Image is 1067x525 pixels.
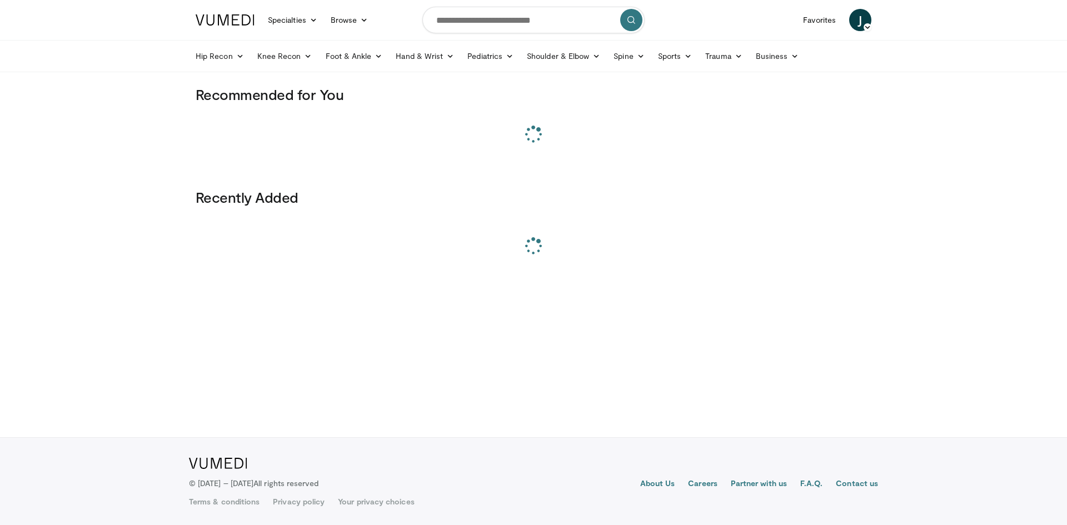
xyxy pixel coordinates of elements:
a: Specialties [261,9,324,31]
a: Business [749,45,806,67]
a: Pediatrics [461,45,520,67]
span: All rights reserved [253,478,318,488]
a: Shoulder & Elbow [520,45,607,67]
a: Hand & Wrist [389,45,461,67]
img: VuMedi Logo [196,14,255,26]
a: Privacy policy [273,496,325,507]
h3: Recently Added [196,188,871,206]
a: Browse [324,9,375,31]
p: © [DATE] – [DATE] [189,478,319,489]
a: Foot & Ankle [319,45,390,67]
a: F.A.Q. [800,478,822,491]
input: Search topics, interventions [422,7,645,33]
a: Hip Recon [189,45,251,67]
a: Knee Recon [251,45,319,67]
a: Your privacy choices [338,496,414,507]
a: Favorites [796,9,842,31]
img: VuMedi Logo [189,458,247,469]
a: Partner with us [731,478,787,491]
a: About Us [640,478,675,491]
a: Trauma [699,45,749,67]
a: J [849,9,871,31]
h3: Recommended for You [196,86,871,103]
a: Sports [651,45,699,67]
a: Careers [688,478,717,491]
a: Contact us [836,478,878,491]
a: Spine [607,45,651,67]
a: Terms & conditions [189,496,260,507]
